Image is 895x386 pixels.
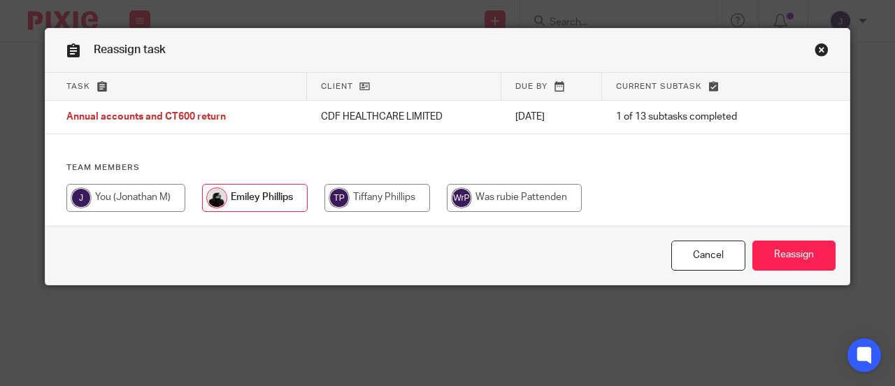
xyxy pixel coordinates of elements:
[616,83,702,90] span: Current subtask
[515,110,588,124] p: [DATE]
[815,43,829,62] a: Close this dialog window
[671,241,745,271] a: Close this dialog window
[94,44,166,55] span: Reassign task
[752,241,836,271] input: Reassign
[66,83,90,90] span: Task
[66,162,829,173] h4: Team members
[321,110,487,124] p: CDF HEALTHCARE LIMITED
[515,83,547,90] span: Due by
[321,83,353,90] span: Client
[66,113,226,122] span: Annual accounts and CT600 return
[602,101,795,134] td: 1 of 13 subtasks completed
